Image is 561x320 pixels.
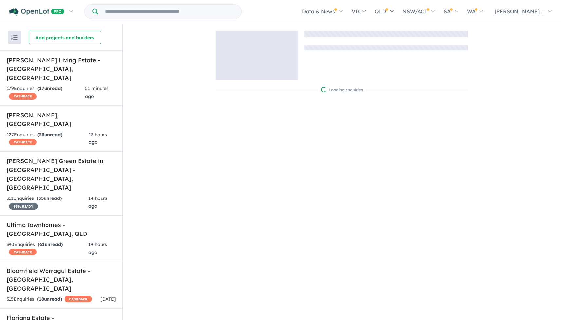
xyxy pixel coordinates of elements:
span: 51 minutes ago [85,85,109,99]
h5: [PERSON_NAME] , [GEOGRAPHIC_DATA] [7,111,116,128]
span: CASHBACK [9,139,37,145]
div: 390 Enquir ies [7,241,88,256]
strong: ( unread) [37,132,62,138]
button: Add projects and builders [29,31,101,44]
h5: Bloomfield Warragul Estate - [GEOGRAPHIC_DATA] , [GEOGRAPHIC_DATA] [7,266,116,293]
span: 35 [38,195,44,201]
span: CASHBACK [65,296,92,302]
h5: [PERSON_NAME] Living Estate - [GEOGRAPHIC_DATA] , [GEOGRAPHIC_DATA] [7,56,116,82]
h5: [PERSON_NAME] Green Estate in [GEOGRAPHIC_DATA] - [GEOGRAPHIC_DATA] , [GEOGRAPHIC_DATA] [7,157,116,192]
span: 61 [39,241,45,247]
strong: ( unread) [37,85,62,91]
span: 14 hours ago [88,195,107,209]
h5: Ultima Townhomes - [GEOGRAPHIC_DATA] , QLD [7,220,116,238]
span: 19 hours ago [88,241,107,255]
div: Loading enquiries [321,87,363,93]
div: 311 Enquir ies [7,195,88,210]
span: 17 [39,85,44,91]
span: [DATE] [100,296,116,302]
strong: ( unread) [38,241,63,247]
img: sort.svg [11,35,18,40]
input: Try estate name, suburb, builder or developer [99,5,240,19]
span: 23 [39,132,44,138]
span: [PERSON_NAME]... [495,8,544,15]
span: CASHBACK [9,93,37,100]
div: 127 Enquir ies [7,131,89,147]
span: 35 % READY [9,203,38,210]
span: 18 [39,296,44,302]
img: Openlot PRO Logo White [9,8,64,16]
strong: ( unread) [37,296,62,302]
strong: ( unread) [37,195,62,201]
div: 179 Enquir ies [7,85,85,101]
span: 13 hours ago [89,132,107,145]
span: CASHBACK [9,249,37,255]
div: 315 Enquir ies [7,295,92,303]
